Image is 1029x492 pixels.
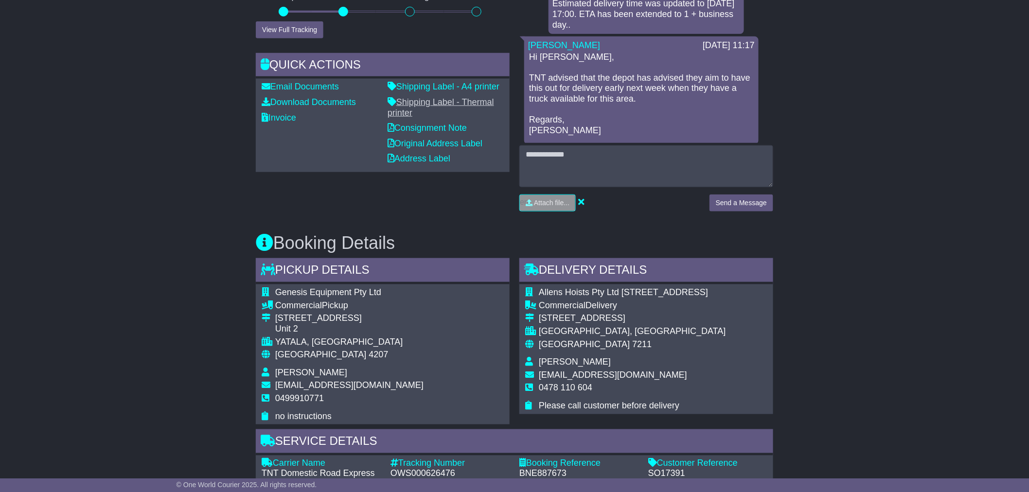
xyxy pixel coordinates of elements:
[703,40,755,51] div: [DATE] 11:17
[539,383,592,392] span: 0478 110 604
[390,458,510,469] div: Tracking Number
[256,53,510,79] div: Quick Actions
[632,339,652,349] span: 7211
[388,82,499,91] a: Shipping Label - A4 printer
[388,154,450,163] a: Address Label
[539,300,585,310] span: Commercial
[275,411,332,421] span: no instructions
[256,429,773,456] div: Service Details
[262,82,339,91] a: Email Documents
[256,21,323,38] button: View Full Tracking
[519,258,773,284] div: Delivery Details
[275,337,424,348] div: YATALA, [GEOGRAPHIC_DATA]
[262,469,381,479] div: TNT Domestic Road Express
[519,458,639,469] div: Booking Reference
[369,350,388,359] span: 4207
[388,97,494,118] a: Shipping Label - Thermal printer
[275,300,322,310] span: Commercial
[519,469,639,479] div: BNE887673
[539,300,726,311] div: Delivery
[275,324,424,334] div: Unit 2
[529,52,754,136] p: Hi [PERSON_NAME], TNT advised that the depot has advised they aim to have this out for delivery e...
[539,326,726,337] div: [GEOGRAPHIC_DATA], [GEOGRAPHIC_DATA]
[528,40,600,50] a: [PERSON_NAME]
[390,469,510,479] div: OWS000626476
[256,233,773,253] h3: Booking Details
[275,393,324,403] span: 0499910771
[275,300,424,311] div: Pickup
[275,368,347,377] span: [PERSON_NAME]
[275,313,424,324] div: [STREET_ADDRESS]
[388,139,482,148] a: Original Address Label
[262,458,381,469] div: Carrier Name
[262,113,296,123] a: Invoice
[539,370,687,380] span: [EMAIL_ADDRESS][DOMAIN_NAME]
[539,313,726,324] div: [STREET_ADDRESS]
[275,380,424,390] span: [EMAIL_ADDRESS][DOMAIN_NAME]
[539,287,708,297] span: Allens Hoists Pty Ltd [STREET_ADDRESS]
[275,350,366,359] span: [GEOGRAPHIC_DATA]
[388,123,467,133] a: Consignment Note
[262,97,356,107] a: Download Documents
[710,194,773,211] button: Send a Message
[648,469,767,479] div: SO17391
[256,258,510,284] div: Pickup Details
[648,458,767,469] div: Customer Reference
[539,357,611,367] span: [PERSON_NAME]
[539,401,679,410] span: Please call customer before delivery
[275,287,381,297] span: Genesis Equipment Pty Ltd
[177,481,317,489] span: © One World Courier 2025. All rights reserved.
[539,339,630,349] span: [GEOGRAPHIC_DATA]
